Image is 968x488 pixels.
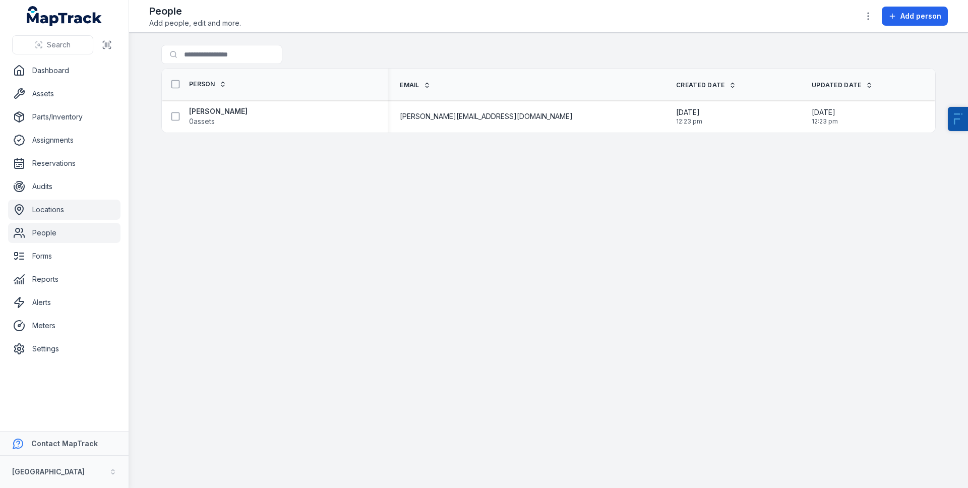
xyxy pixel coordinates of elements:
[8,269,120,289] a: Reports
[8,130,120,150] a: Assignments
[900,11,941,21] span: Add person
[189,80,226,88] a: Person
[8,339,120,359] a: Settings
[8,200,120,220] a: Locations
[8,107,120,127] a: Parts/Inventory
[8,292,120,313] a: Alerts
[676,81,725,89] span: Created Date
[812,107,838,126] time: 15/10/2025, 12:23:03 pm
[676,107,702,126] time: 15/10/2025, 12:23:03 pm
[676,117,702,126] span: 12:23 pm
[8,316,120,336] a: Meters
[12,35,93,54] button: Search
[8,153,120,173] a: Reservations
[676,81,736,89] a: Created Date
[882,7,948,26] button: Add person
[8,246,120,266] a: Forms
[8,60,120,81] a: Dashboard
[676,107,702,117] span: [DATE]
[400,111,573,121] span: [PERSON_NAME][EMAIL_ADDRESS][DOMAIN_NAME]
[812,81,873,89] a: Updated Date
[149,18,241,28] span: Add people, edit and more.
[189,106,248,127] a: [PERSON_NAME]0assets
[8,223,120,243] a: People
[31,439,98,448] strong: Contact MapTrack
[149,4,241,18] h2: People
[12,467,85,476] strong: [GEOGRAPHIC_DATA]
[189,106,248,116] strong: [PERSON_NAME]
[189,116,215,127] span: 0 assets
[189,80,215,88] span: Person
[812,107,838,117] span: [DATE]
[400,81,431,89] a: Email
[812,81,862,89] span: Updated Date
[400,81,419,89] span: Email
[27,6,102,26] a: MapTrack
[812,117,838,126] span: 12:23 pm
[47,40,71,50] span: Search
[8,176,120,197] a: Audits
[8,84,120,104] a: Assets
